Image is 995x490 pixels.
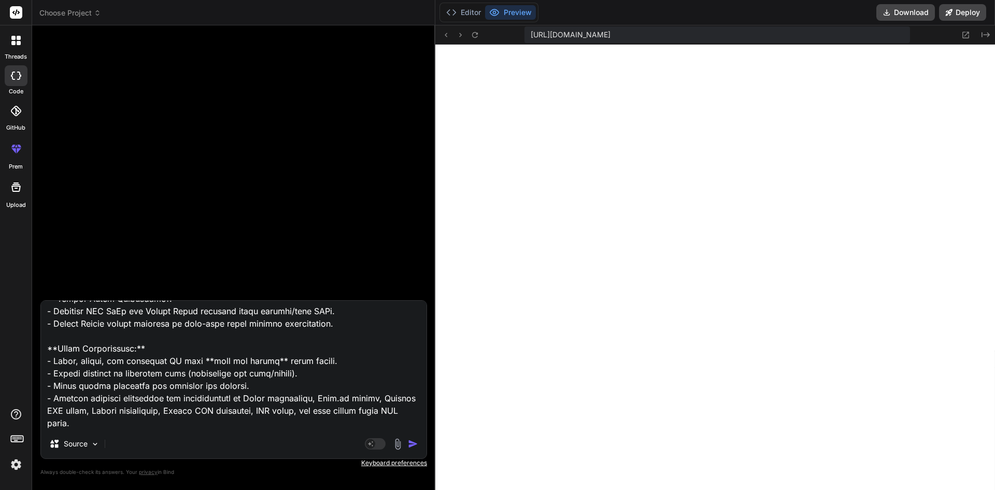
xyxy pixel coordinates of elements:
label: prem [9,162,23,171]
p: Always double-check its answers. Your in Bind [40,467,427,477]
span: Choose Project [39,8,101,18]
label: Upload [6,201,26,209]
button: Download [876,4,935,21]
button: Preview [485,5,536,20]
img: icon [408,439,418,449]
label: threads [5,52,27,61]
button: Editor [442,5,485,20]
label: GitHub [6,123,25,132]
p: Source [64,439,88,449]
textarea: Loremips d sita-conse **Adipi + Elit.se doeiusmod** tem i Utlabor etdolo mag aliq enimadmini veni... [41,301,427,429]
iframe: Preview [435,45,995,490]
img: settings [7,456,25,473]
button: Deploy [939,4,986,21]
p: Keyboard preferences [40,459,427,467]
span: [URL][DOMAIN_NAME] [531,30,610,40]
label: code [9,87,23,96]
span: privacy [139,469,158,475]
img: Pick Models [91,440,99,449]
img: attachment [392,438,404,450]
